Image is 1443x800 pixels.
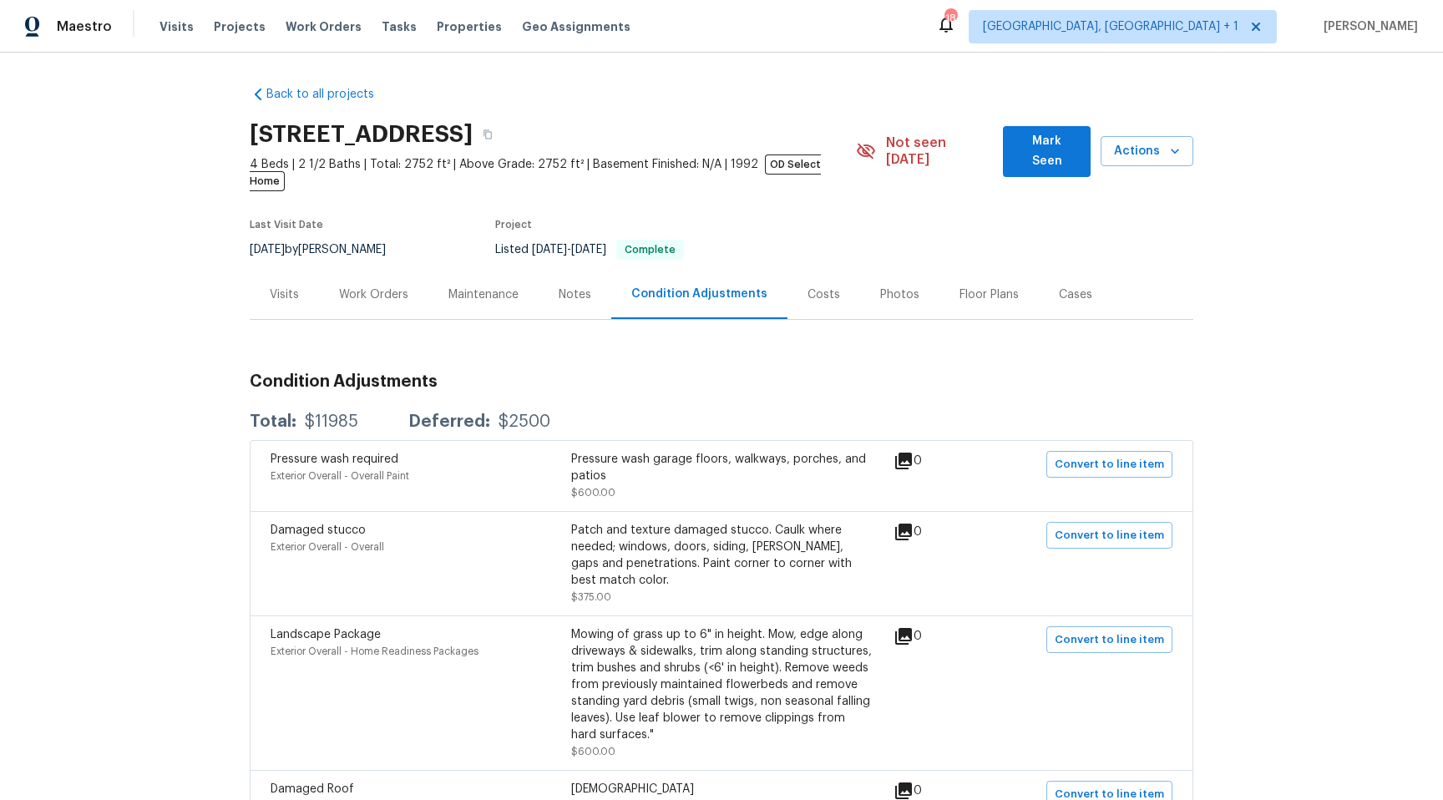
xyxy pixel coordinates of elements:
span: Damaged Roof [271,783,354,795]
span: Last Visit Date [250,220,323,230]
span: Convert to line item [1055,630,1164,650]
span: Not seen [DATE] [886,134,992,168]
span: Properties [437,18,502,35]
button: Convert to line item [1046,626,1172,653]
span: Convert to line item [1055,455,1164,474]
div: Pressure wash garage floors, walkways, porches, and patios [571,451,872,484]
div: Patch and texture damaged stucco. Caulk where needed; windows, doors, siding, [PERSON_NAME], gaps... [571,522,872,589]
span: Exterior Overall - Home Readiness Packages [271,646,478,656]
div: Photos [880,286,919,303]
span: Tasks [382,21,417,33]
span: $375.00 [571,592,611,602]
span: Convert to line item [1055,526,1164,545]
div: Visits [270,286,299,303]
div: Deferred: [408,413,490,430]
h3: Condition Adjustments [250,373,1193,390]
span: Projects [214,18,266,35]
div: Floor Plans [959,286,1019,303]
span: Landscape Package [271,629,381,641]
div: $11985 [305,413,358,430]
span: Damaged stucco [271,524,366,536]
div: Condition Adjustments [631,286,767,302]
span: Geo Assignments [522,18,630,35]
button: Actions [1101,136,1193,167]
button: Mark Seen [1003,126,1091,177]
span: [DATE] [532,244,567,256]
span: - [532,244,606,256]
span: 4 Beds | 2 1/2 Baths | Total: 2752 ft² | Above Grade: 2752 ft² | Basement Finished: N/A | 1992 [250,156,856,190]
div: Work Orders [339,286,408,303]
div: Cases [1059,286,1092,303]
div: 0 [894,522,975,542]
a: Back to all projects [250,86,410,103]
span: Actions [1114,141,1180,162]
div: Mowing of grass up to 6" in height. Mow, edge along driveways & sidewalks, trim along standing st... [571,626,872,743]
span: Mark Seen [1016,131,1078,172]
span: Complete [618,245,682,255]
span: Exterior Overall - Overall Paint [271,471,409,481]
span: OD Select Home [250,154,821,191]
div: Notes [559,286,591,303]
span: $600.00 [571,488,615,498]
span: Visits [159,18,194,35]
div: 18 [944,10,956,27]
span: [GEOGRAPHIC_DATA], [GEOGRAPHIC_DATA] + 1 [983,18,1238,35]
div: 0 [894,451,975,471]
span: $600.00 [571,747,615,757]
h2: [STREET_ADDRESS] [250,126,473,143]
div: 0 [894,626,975,646]
div: Costs [808,286,840,303]
span: Project [495,220,532,230]
span: [DATE] [571,244,606,256]
span: Pressure wash required [271,453,398,465]
span: [PERSON_NAME] [1317,18,1418,35]
button: Convert to line item [1046,451,1172,478]
span: [DATE] [250,244,285,256]
span: Work Orders [286,18,362,35]
button: Convert to line item [1046,522,1172,549]
span: Listed [495,244,684,256]
div: Maintenance [448,286,519,303]
span: Maestro [57,18,112,35]
span: Exterior Overall - Overall [271,542,384,552]
div: Total: [250,413,296,430]
div: $2500 [499,413,550,430]
div: [DEMOGRAPHIC_DATA] [571,781,872,797]
div: by [PERSON_NAME] [250,240,406,260]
